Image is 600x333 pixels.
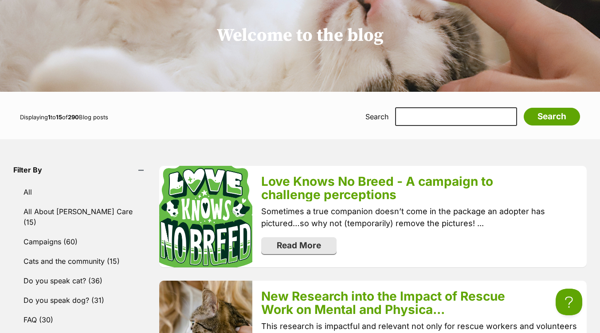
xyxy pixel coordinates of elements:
input: Search [524,108,580,125]
span: Displaying to of Blog posts [20,114,108,121]
a: Do you speak cat? (36) [13,271,150,290]
a: Cats and the community (15) [13,252,150,270]
a: Do you speak dog? (31) [13,291,150,309]
strong: 1 [48,114,51,121]
img: pi1flutfnktvt2qhnilh.png [159,166,252,267]
label: Search [365,113,388,121]
strong: 290 [68,114,79,121]
a: FAQ (30) [13,310,150,329]
a: Love Knows No Breed - A campaign to challenge perceptions [261,174,493,202]
a: Campaigns (60) [13,232,150,251]
a: All About [PERSON_NAME] Care (15) [13,202,150,231]
a: All [13,183,150,201]
header: Filter By [13,166,150,174]
a: Read More [261,237,337,254]
strong: 15 [56,114,62,121]
a: New Research into the Impact of Rescue Work on Mental and Physica... [261,289,505,317]
p: Sometimes a true companion doesn’t come in the package an adopter has pictured…so why not (tempor... [261,205,578,229]
iframe: Help Scout Beacon - Open [556,289,582,315]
